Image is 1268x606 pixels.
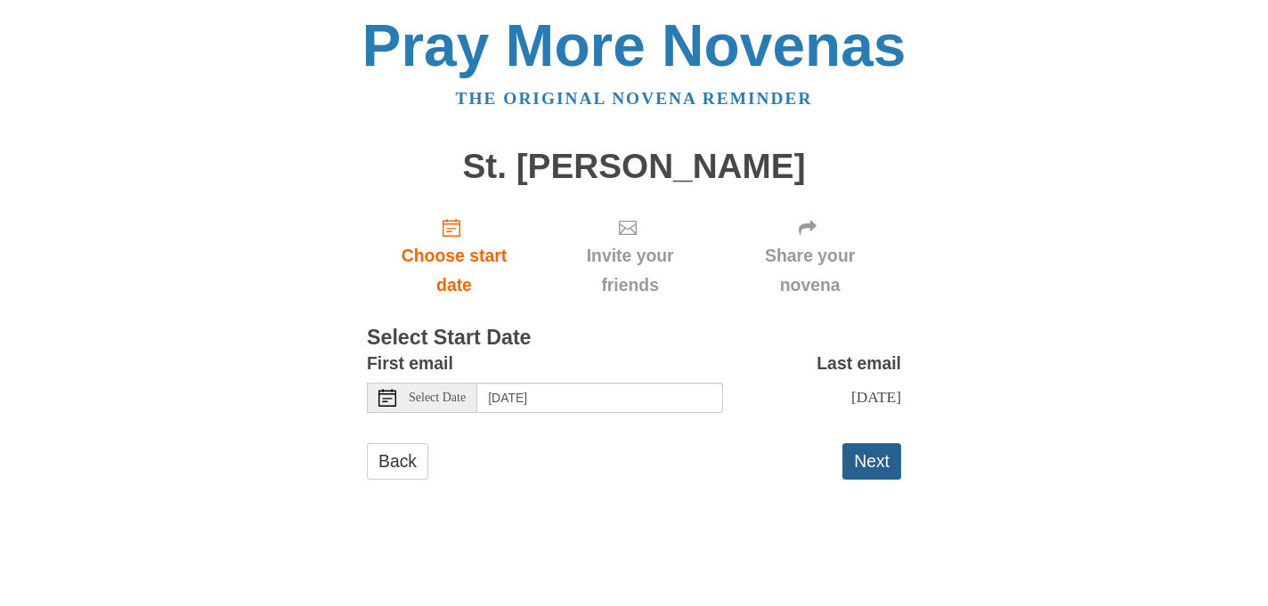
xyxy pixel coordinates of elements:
[736,241,883,300] span: Share your novena
[367,349,453,378] label: First email
[559,241,701,300] span: Invite your friends
[456,89,813,108] a: The original novena reminder
[842,443,901,480] button: Next
[367,443,428,480] a: Back
[851,388,901,406] span: [DATE]
[367,327,901,350] h3: Select Start Date
[367,203,541,309] a: Choose start date
[817,349,901,378] label: Last email
[362,12,906,78] a: Pray More Novenas
[719,203,901,309] div: Click "Next" to confirm your start date first.
[385,241,524,300] span: Choose start date
[367,148,901,186] h1: St. [PERSON_NAME]
[541,203,719,309] div: Click "Next" to confirm your start date first.
[409,392,466,404] span: Select Date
